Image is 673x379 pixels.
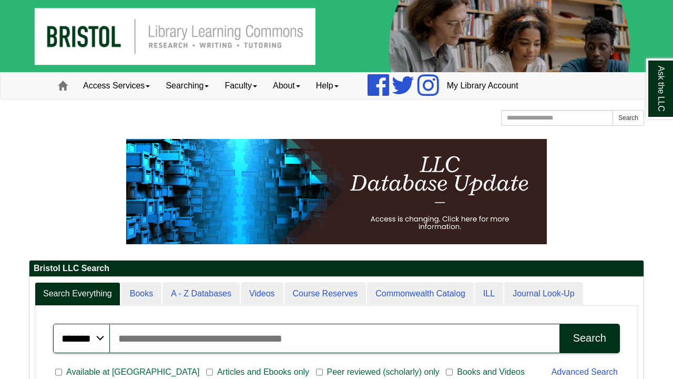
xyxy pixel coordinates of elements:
[504,282,583,306] a: Journal Look-Up
[308,73,346,99] a: Help
[573,332,606,344] div: Search
[213,366,313,378] span: Articles and Ebooks only
[62,366,203,378] span: Available at [GEOGRAPHIC_DATA]
[206,367,213,377] input: Articles and Ebooks only
[323,366,444,378] span: Peer reviewed (scholarly) only
[162,282,240,306] a: A - Z Databases
[121,282,161,306] a: Books
[158,73,217,99] a: Searching
[75,73,158,99] a: Access Services
[552,367,618,376] a: Advanced Search
[35,282,120,306] a: Search Everything
[453,366,529,378] span: Books and Videos
[217,73,265,99] a: Faculty
[265,73,308,99] a: About
[475,282,503,306] a: ILL
[126,139,547,244] img: HTML tutorial
[446,367,453,377] input: Books and Videos
[284,282,366,306] a: Course Reserves
[316,367,323,377] input: Peer reviewed (scholarly) only
[55,367,62,377] input: Available at [GEOGRAPHIC_DATA]
[613,110,644,126] button: Search
[559,324,620,353] button: Search
[241,282,283,306] a: Videos
[29,261,644,277] h2: Bristol LLC Search
[439,73,526,99] a: My Library Account
[367,282,474,306] a: Commonwealth Catalog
